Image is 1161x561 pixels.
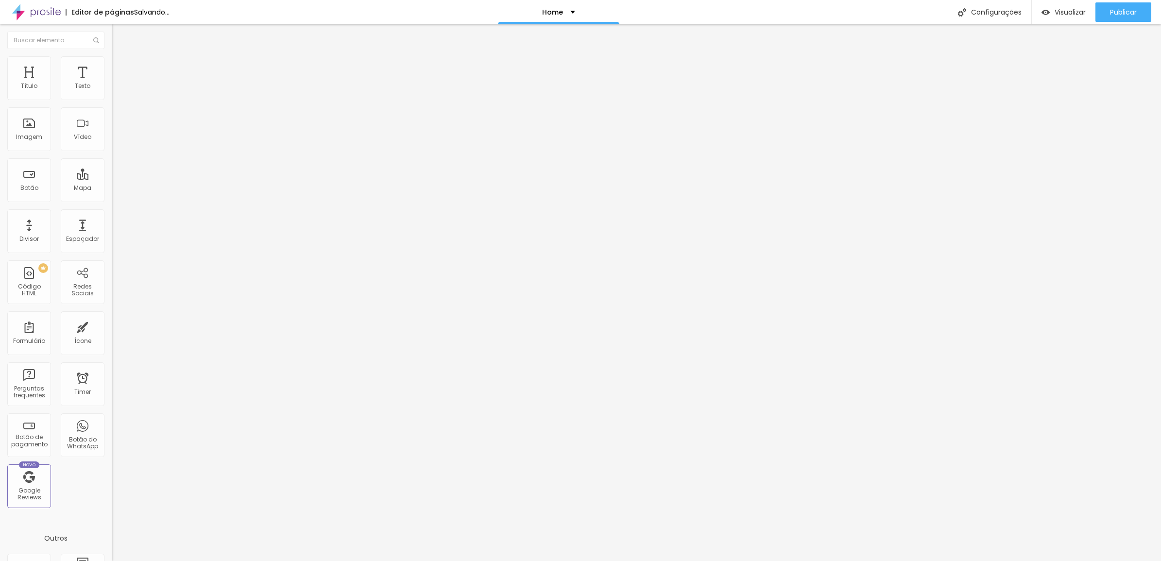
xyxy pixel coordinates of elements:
[1055,8,1086,16] span: Visualizar
[19,236,39,242] div: Divisor
[10,434,48,448] div: Botão de pagamento
[74,389,91,395] div: Timer
[74,338,91,344] div: Ícone
[66,9,134,16] div: Editor de páginas
[958,8,966,17] img: Icone
[134,9,170,16] div: Salvando...
[21,83,37,89] div: Título
[19,461,40,468] div: Novo
[74,185,91,191] div: Mapa
[13,338,45,344] div: Formulário
[66,236,99,242] div: Espaçador
[1110,8,1137,16] span: Publicar
[74,134,91,140] div: Vídeo
[1095,2,1151,22] button: Publicar
[63,283,102,297] div: Redes Sociais
[1041,8,1050,17] img: view-1.svg
[16,134,42,140] div: Imagem
[75,83,90,89] div: Texto
[93,37,99,43] img: Icone
[10,283,48,297] div: Código HTML
[63,436,102,450] div: Botão do WhatsApp
[20,185,38,191] div: Botão
[542,9,563,16] p: Home
[7,32,104,49] input: Buscar elemento
[1032,2,1095,22] button: Visualizar
[10,385,48,399] div: Perguntas frequentes
[10,487,48,501] div: Google Reviews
